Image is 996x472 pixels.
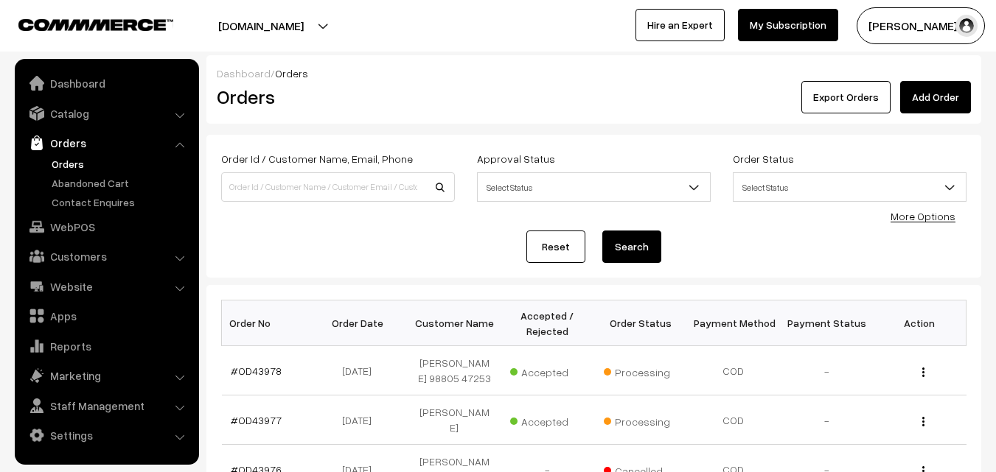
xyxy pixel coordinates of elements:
th: Accepted / Rejected [501,300,593,346]
span: Select Status [477,172,711,202]
td: [PERSON_NAME] [408,395,501,445]
img: Menu [922,367,924,377]
td: [DATE] [315,346,408,395]
a: Settings [18,422,194,448]
a: Add Order [900,81,971,113]
td: [PERSON_NAME] 98805 47253 [408,346,501,395]
div: / [217,66,971,81]
img: user [955,15,978,37]
button: [PERSON_NAME] s… [857,7,985,44]
span: Select Status [733,172,967,202]
th: Payment Status [780,300,873,346]
a: Reset [526,230,585,263]
h2: Orders [217,85,453,108]
th: Customer Name [408,300,501,346]
a: Marketing [18,362,194,389]
th: Order Date [315,300,408,346]
button: Search [602,230,661,263]
label: Order Id / Customer Name, Email, Phone [221,151,413,166]
span: Processing [604,361,678,380]
button: [DOMAIN_NAME] [167,7,355,44]
a: Website [18,273,194,300]
a: Orders [18,130,194,156]
a: Dashboard [217,67,271,80]
a: Contact Enquires [48,194,194,210]
th: Payment Method [687,300,780,346]
span: Select Status [734,175,966,200]
a: #OD43977 [231,414,282,426]
img: Menu [922,417,924,426]
a: WebPOS [18,214,194,240]
a: Hire an Expert [635,9,725,41]
a: Staff Management [18,392,194,419]
a: #OD43978 [231,364,282,377]
a: Abandoned Cart [48,175,194,191]
a: Customers [18,243,194,270]
a: More Options [891,210,955,222]
a: COMMMERCE [18,15,147,32]
a: Dashboard [18,70,194,96]
a: My Subscription [738,9,838,41]
th: Action [873,300,966,346]
a: Reports [18,333,194,359]
span: Orders [275,67,308,80]
span: Accepted [510,361,584,380]
a: Catalog [18,100,194,127]
input: Order Id / Customer Name / Customer Email / Customer Phone [221,172,455,202]
a: Apps [18,303,194,329]
th: Order No [222,300,315,346]
span: Select Status [478,175,710,200]
button: Export Orders [801,81,891,113]
td: COD [687,346,780,395]
label: Order Status [733,151,794,166]
label: Approval Status [477,151,555,166]
span: Processing [604,410,678,429]
td: COD [687,395,780,445]
td: [DATE] [315,395,408,445]
span: Accepted [510,410,584,429]
td: - [780,395,873,445]
img: COMMMERCE [18,19,173,30]
th: Order Status [594,300,687,346]
a: Orders [48,156,194,172]
td: - [780,346,873,395]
